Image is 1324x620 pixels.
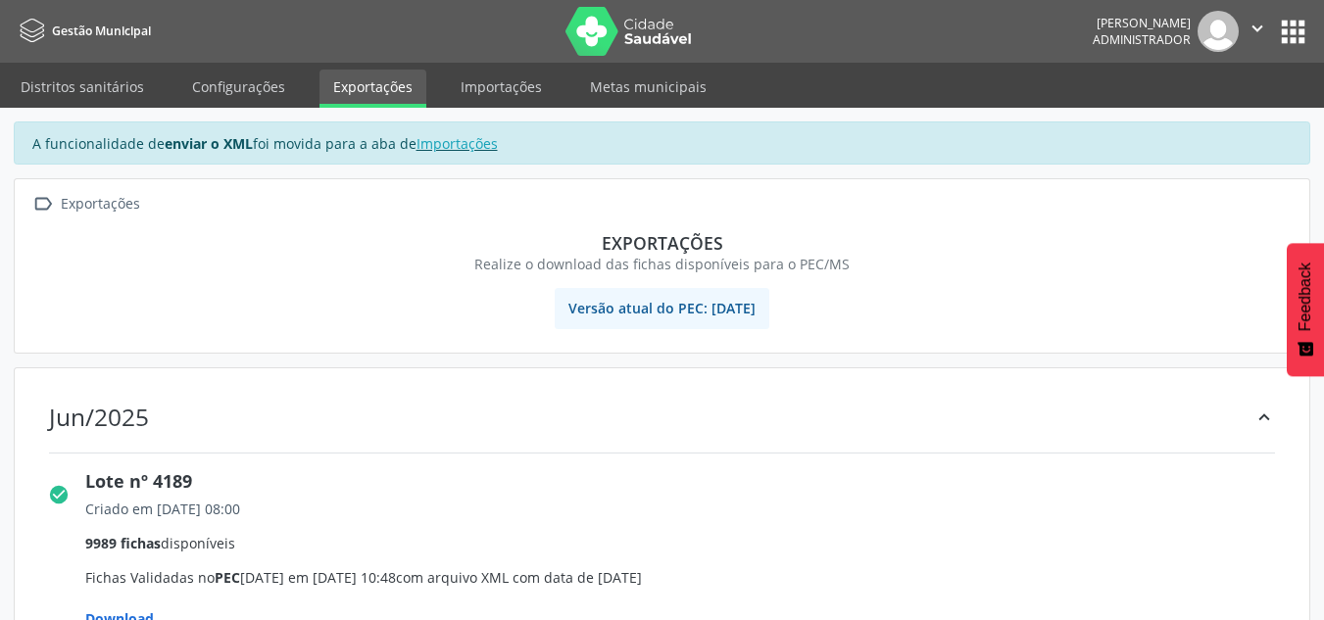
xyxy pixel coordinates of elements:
span: Versão atual do PEC: [DATE] [555,288,769,329]
button: Feedback - Mostrar pesquisa [1287,243,1324,376]
i:  [1247,18,1268,39]
span: PEC [215,568,240,587]
div: Realize o download das fichas disponíveis para o PEC/MS [42,254,1282,274]
div: Lote nº 4189 [85,468,1293,495]
img: img [1198,11,1239,52]
div: Jun/2025 [49,403,149,431]
span: Administrador [1093,31,1191,48]
div: [PERSON_NAME] [1093,15,1191,31]
i: keyboard_arrow_up [1253,406,1275,428]
a: Gestão Municipal [14,15,151,47]
a: Metas municipais [576,70,720,104]
span: Gestão Municipal [52,23,151,39]
span: 9989 fichas [85,534,161,552]
a: Exportações [319,70,426,108]
a: Configurações [178,70,299,104]
a: Importações [417,134,498,153]
i: check_circle [48,484,70,505]
a: Importações [447,70,556,104]
span: com arquivo XML com data de [DATE] [396,568,642,587]
div: A funcionalidade de foi movida para a aba de [14,121,1310,165]
a: Distritos sanitários [7,70,158,104]
div: Exportações [57,190,143,218]
a:  Exportações [28,190,143,218]
div: keyboard_arrow_up [1253,403,1275,431]
button: apps [1276,15,1310,49]
i:  [28,190,57,218]
strong: enviar o XML [165,134,253,153]
div: Criado em [DATE] 08:00 [85,499,1293,519]
div: Exportações [42,232,1282,254]
div: disponíveis [85,533,1293,553]
span: Feedback [1297,262,1314,331]
button:  [1239,11,1276,52]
